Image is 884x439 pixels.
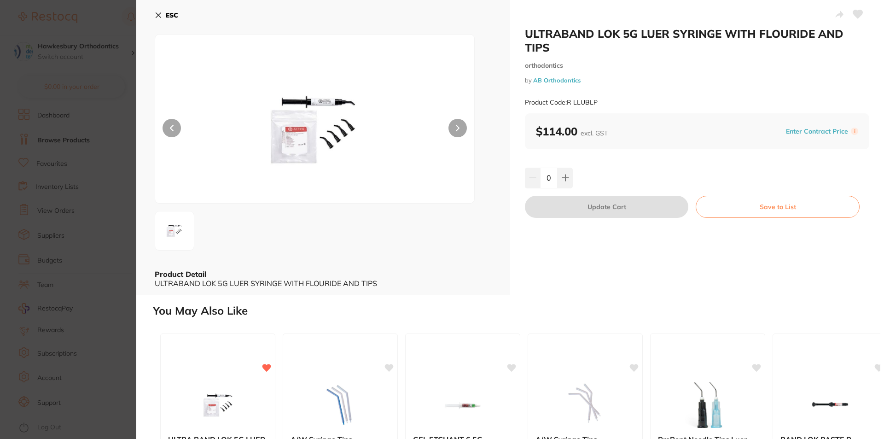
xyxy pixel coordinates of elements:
[166,11,178,19] b: ESC
[533,76,581,84] a: AB Orthodontics
[525,99,598,106] small: Product Code: R LLUBLP
[219,58,411,203] img: bHVibHAtanBn
[525,27,869,54] h2: ULTRABAND LOK 5G LUER SYRINGE WITH FLOURIDE AND TIPS
[581,129,608,137] span: excl. GST
[525,196,688,218] button: Update Cart
[153,304,880,317] h2: You May Also Like
[155,269,206,279] b: Product Detail
[310,382,370,428] img: A/W Syringe Tips
[155,7,178,23] button: ESC
[851,128,858,135] label: i
[433,382,493,428] img: GEL ETCHANT 6.5G SYRINGE WITH .22 TIPS
[536,124,608,138] b: $114.00
[188,382,248,428] img: ULTRA BAND LOK 5G LUER LOC SYRINGE WITH TIP BLUE
[158,214,191,247] img: bHVibHAtanBn
[525,77,869,84] small: by
[783,127,851,136] button: Enter Contract Price
[678,382,738,428] img: PreBent Needle Tips Luer Lock Blue 25g
[155,279,492,287] div: ULTRABAND LOK 5G LUER SYRINGE WITH FLOURIDE AND TIPS
[800,382,860,428] img: BAND LOK PASTE B SCREW SYRINGE 6G
[555,382,615,428] img: A/W Syringe Tips Clear/White
[525,62,869,70] small: orthodontics
[696,196,860,218] button: Save to List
